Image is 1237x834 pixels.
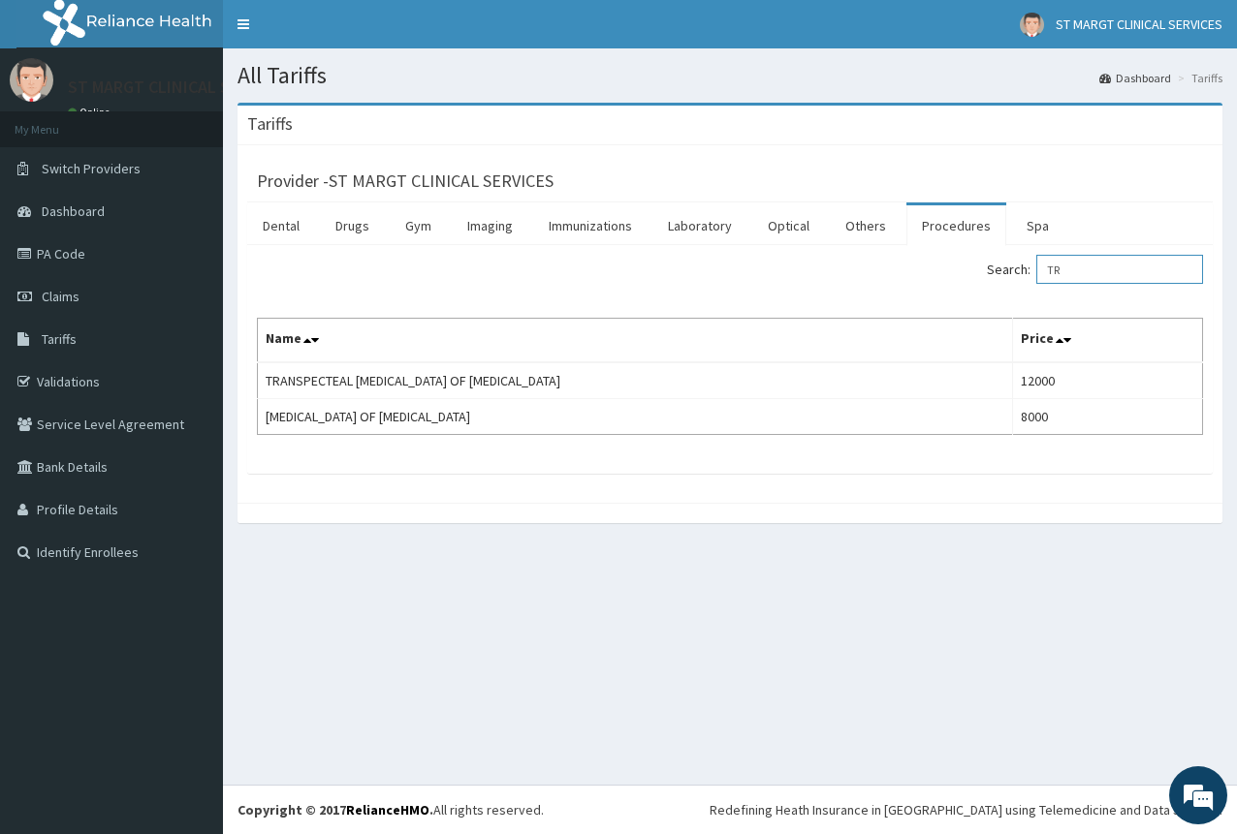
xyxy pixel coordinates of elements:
div: Redefining Heath Insurance in [GEOGRAPHIC_DATA] using Telemedicine and Data Science! [710,800,1222,819]
a: Immunizations [533,205,648,246]
a: Spa [1011,205,1064,246]
img: User Image [1020,13,1044,37]
a: Drugs [320,205,385,246]
a: Gym [390,205,447,246]
label: Search: [987,255,1203,284]
input: Search: [1036,255,1203,284]
h1: All Tariffs [238,63,1222,88]
a: Online [68,106,114,119]
a: Others [830,205,902,246]
td: [MEDICAL_DATA] OF [MEDICAL_DATA] [258,399,1013,435]
img: User Image [10,58,53,102]
th: Price [1012,319,1202,363]
footer: All rights reserved. [223,785,1237,834]
h3: Provider - ST MARGT CLINICAL SERVICES [257,172,554,190]
li: Tariffs [1173,70,1222,86]
td: TRANSPECTEAL [MEDICAL_DATA] OF [MEDICAL_DATA] [258,362,1013,399]
span: Tariffs [42,330,77,348]
span: We're online! [112,244,268,440]
a: Laboratory [652,205,747,246]
a: Imaging [452,205,528,246]
th: Name [258,319,1013,363]
a: Optical [752,205,825,246]
strong: Copyright © 2017 . [238,801,433,819]
h3: Tariffs [247,115,293,133]
a: Procedures [906,205,1006,246]
td: 8000 [1012,399,1202,435]
a: Dental [247,205,315,246]
span: Switch Providers [42,160,141,177]
div: Chat with us now [101,108,326,134]
span: Claims [42,288,79,305]
td: 12000 [1012,362,1202,399]
span: ST MARGT CLINICAL SERVICES [1056,15,1222,33]
a: RelianceHMO [346,801,429,819]
div: Minimize live chat window [318,10,365,56]
p: ST MARGT CLINICAL SERVICES [68,78,291,96]
img: d_794563401_company_1708531726252_794563401 [36,97,79,145]
span: Dashboard [42,202,105,220]
textarea: Type your message and hit 'Enter' [10,529,369,597]
a: Dashboard [1099,70,1171,86]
